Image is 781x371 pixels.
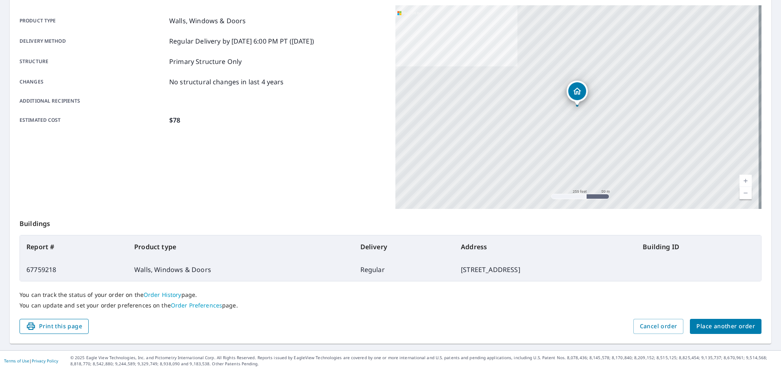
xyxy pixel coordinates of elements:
p: Buildings [20,209,761,235]
p: Regular Delivery by [DATE] 6:00 PM PT ([DATE]) [169,36,314,46]
button: Cancel order [633,319,684,334]
p: No structural changes in last 4 years [169,77,284,87]
p: | [4,358,58,363]
p: Changes [20,77,166,87]
span: Place another order [696,321,755,331]
th: Report # [20,235,128,258]
p: You can update and set your order preferences on the page. [20,302,761,309]
th: Building ID [636,235,761,258]
p: Additional recipients [20,97,166,105]
p: © 2025 Eagle View Technologies, Inc. and Pictometry International Corp. All Rights Reserved. Repo... [70,355,777,367]
div: Dropped pin, building 1, Residential property, 9298 W State Route 12 Findlay, OH 45840 [567,81,588,106]
th: Address [454,235,636,258]
p: $78 [169,115,180,125]
span: Cancel order [640,321,677,331]
a: Order Preferences [171,301,222,309]
th: Product type [128,235,353,258]
p: You can track the status of your order on the page. [20,291,761,299]
a: Current Level 17, Zoom Out [740,187,752,199]
td: 67759218 [20,258,128,281]
td: Walls, Windows & Doors [128,258,353,281]
span: Print this page [26,321,82,331]
a: Terms of Use [4,358,29,364]
a: Current Level 17, Zoom In [740,175,752,187]
td: [STREET_ADDRESS] [454,258,636,281]
button: Print this page [20,319,89,334]
button: Place another order [690,319,761,334]
p: Walls, Windows & Doors [169,16,246,26]
p: Structure [20,57,166,66]
th: Delivery [354,235,455,258]
a: Privacy Policy [32,358,58,364]
a: Order History [144,291,181,299]
p: Primary Structure Only [169,57,242,66]
p: Delivery method [20,36,166,46]
td: Regular [354,258,455,281]
p: Estimated cost [20,115,166,125]
p: Product type [20,16,166,26]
